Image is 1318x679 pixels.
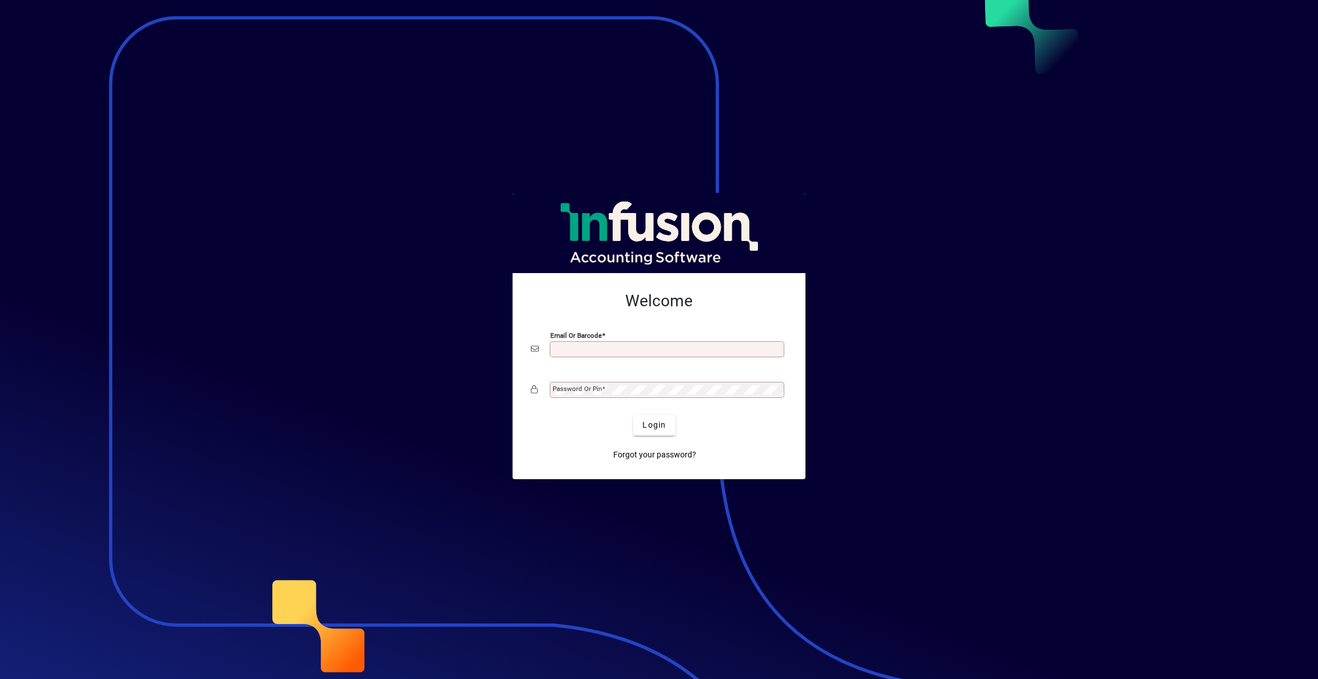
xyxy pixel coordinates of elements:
mat-label: Email or Barcode [550,331,602,339]
h2: Welcome [531,291,787,311]
span: Login [642,419,666,431]
a: Forgot your password? [609,445,701,465]
mat-label: Password or Pin [553,385,602,393]
button: Login [633,415,675,436]
span: Forgot your password? [613,449,696,461]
